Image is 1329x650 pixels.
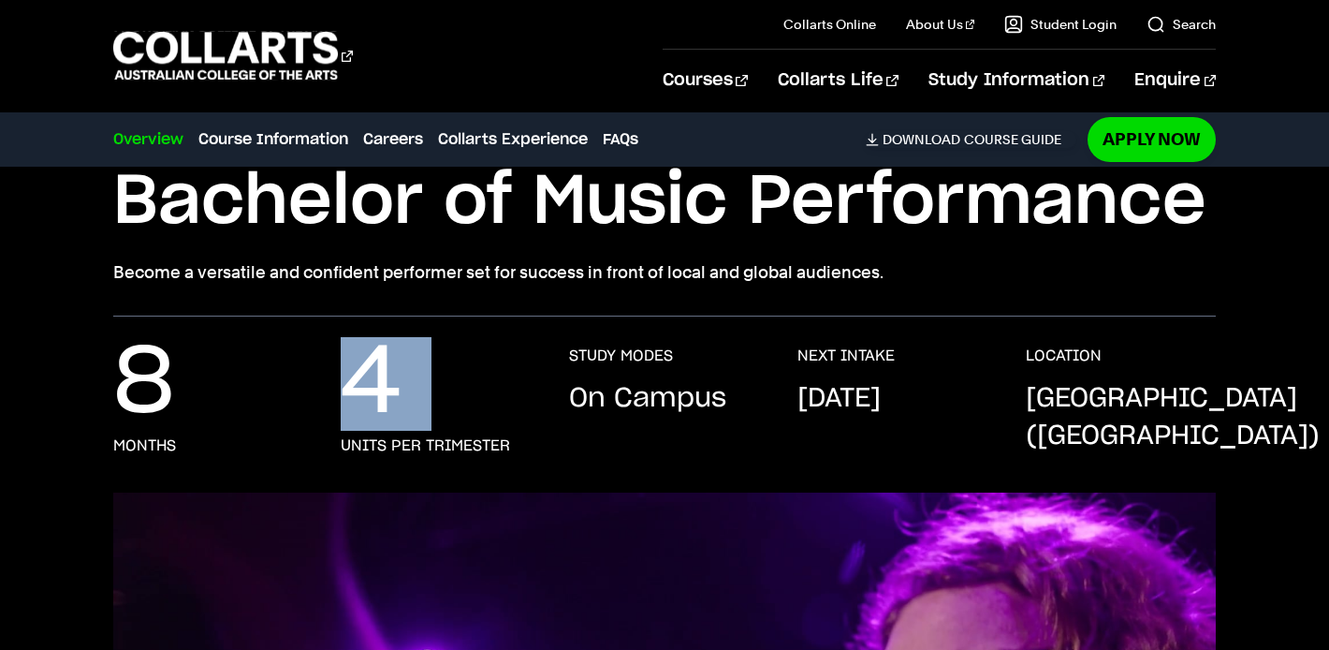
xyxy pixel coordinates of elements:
h3: months [113,436,176,455]
a: Courses [663,50,748,111]
a: Collarts Online [783,15,876,34]
a: Overview [113,128,183,151]
a: Search [1146,15,1216,34]
h3: LOCATION [1026,347,1102,365]
a: Collarts Experience [438,128,588,151]
h3: units per trimester [341,436,510,455]
div: Go to homepage [113,29,353,82]
a: Study Information [928,50,1104,111]
p: On Campus [569,380,726,418]
span: Download [883,131,960,148]
h3: STUDY MODES [569,347,673,365]
p: [GEOGRAPHIC_DATA] ([GEOGRAPHIC_DATA]) [1026,380,1320,455]
h1: Bachelor of Music Performance [113,160,1217,244]
a: Apply Now [1088,117,1216,161]
a: Course Information [198,128,348,151]
p: Become a versatile and confident performer set for success in front of local and global audiences. [113,259,1217,286]
a: About Us [906,15,975,34]
a: FAQs [603,128,638,151]
a: Enquire [1134,50,1216,111]
p: [DATE] [797,380,881,418]
a: Collarts Life [778,50,898,111]
p: 4 [341,347,402,421]
a: Student Login [1004,15,1117,34]
a: DownloadCourse Guide [866,131,1076,148]
h3: NEXT INTAKE [797,347,895,365]
a: Careers [363,128,423,151]
p: 8 [113,347,174,421]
